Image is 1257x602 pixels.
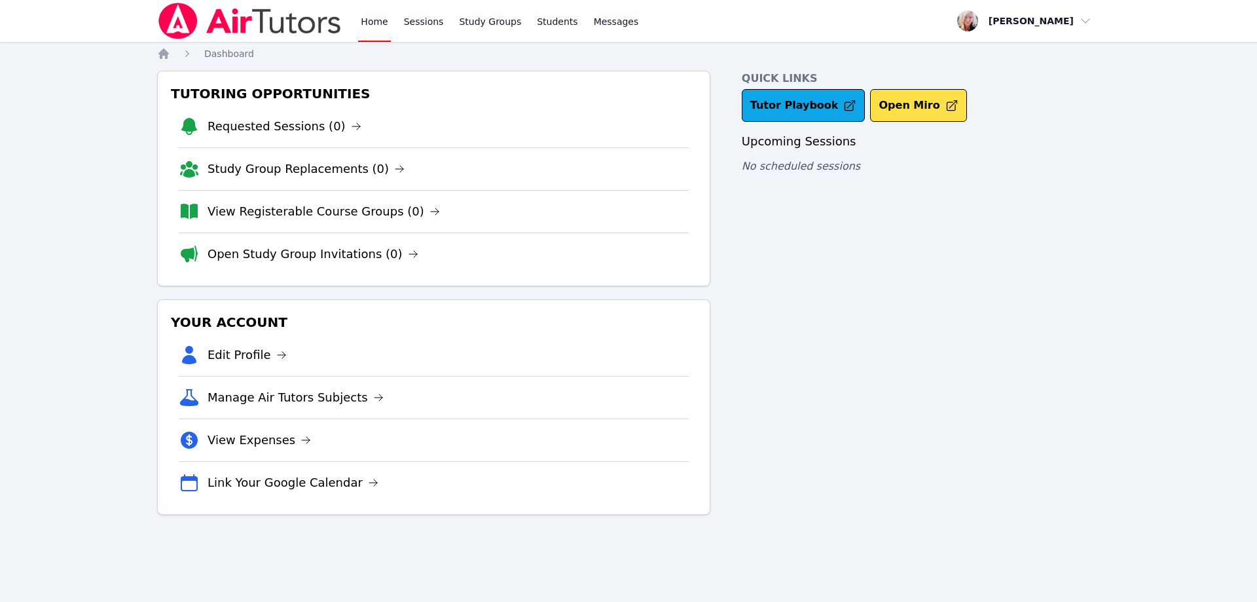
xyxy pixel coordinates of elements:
[742,89,865,122] a: Tutor Playbook
[870,89,966,122] button: Open Miro
[208,202,440,221] a: View Registerable Course Groups (0)
[594,15,639,28] span: Messages
[208,431,311,449] a: View Expenses
[742,71,1100,86] h4: Quick Links
[204,47,254,60] a: Dashboard
[157,47,1100,60] nav: Breadcrumb
[742,132,1100,151] h3: Upcoming Sessions
[742,160,860,172] span: No scheduled sessions
[208,346,287,364] a: Edit Profile
[208,160,405,178] a: Study Group Replacements (0)
[208,245,418,263] a: Open Study Group Invitations (0)
[157,3,342,39] img: Air Tutors
[168,82,699,105] h3: Tutoring Opportunities
[204,48,254,59] span: Dashboard
[208,474,378,492] a: Link Your Google Calendar
[208,388,384,407] a: Manage Air Tutors Subjects
[208,117,361,136] a: Requested Sessions (0)
[168,310,699,334] h3: Your Account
